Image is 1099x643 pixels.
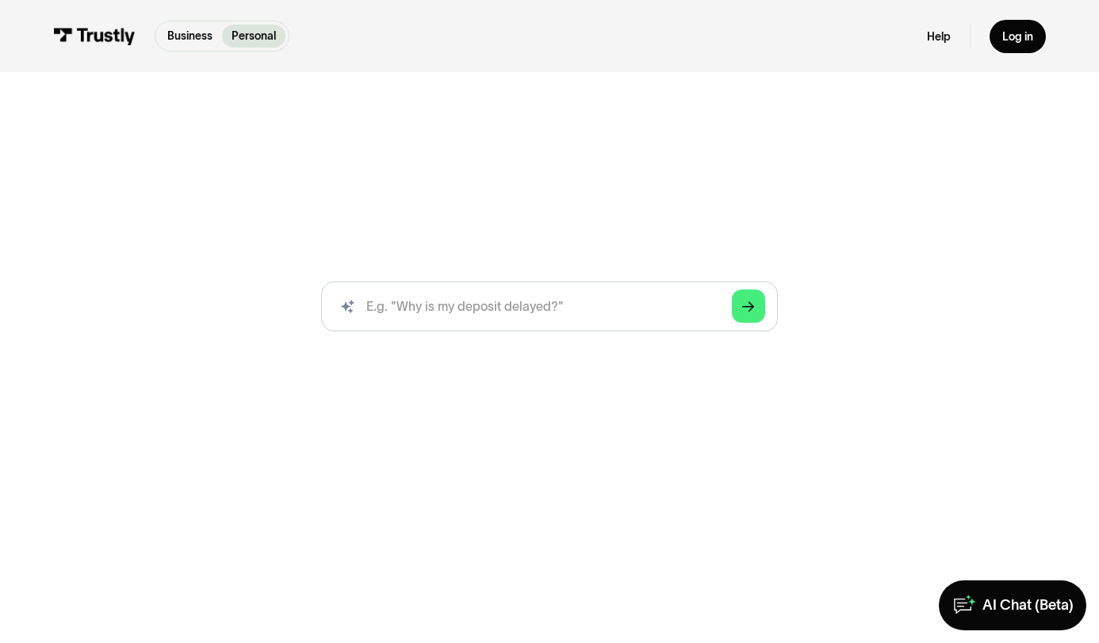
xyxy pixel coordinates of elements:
p: Personal [232,28,276,44]
img: Trustly Logo [53,28,135,45]
input: search [321,281,778,332]
a: Personal [222,25,285,48]
div: Log in [1002,29,1033,44]
a: Business [158,25,222,48]
div: AI Chat (Beta) [982,596,1074,614]
a: Help [927,29,951,44]
a: Log in [990,20,1046,53]
p: Business [167,28,213,44]
a: AI Chat (Beta) [939,580,1086,631]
